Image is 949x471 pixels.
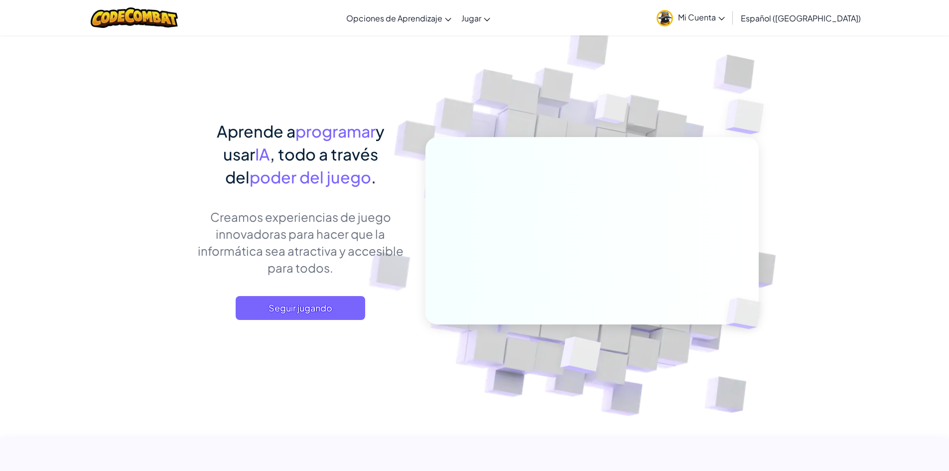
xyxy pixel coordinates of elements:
img: Overlap cubes [705,75,792,159]
span: IA [255,144,270,164]
span: poder del juego [250,167,371,187]
a: Opciones de Aprendizaje [341,4,456,31]
span: Mi Cuenta [678,12,725,22]
span: Opciones de Aprendizaje [346,13,442,23]
p: Creamos experiencias de juego innovadoras para hacer que la informática sea atractiva y accesible... [191,208,410,276]
img: avatar [657,10,673,26]
span: Español ([GEOGRAPHIC_DATA]) [741,13,861,23]
span: programar [295,121,376,141]
span: , todo a través del [225,144,378,187]
a: Mi Cuenta [652,2,730,33]
span: Aprende a [217,121,295,141]
img: Overlap cubes [709,277,784,350]
span: Jugar [461,13,481,23]
a: Seguir jugando [236,296,365,320]
a: Jugar [456,4,495,31]
span: . [371,167,376,187]
img: Overlap cubes [576,74,648,149]
a: Español ([GEOGRAPHIC_DATA]) [736,4,866,31]
img: CodeCombat logo [91,7,178,28]
img: Overlap cubes [536,315,625,398]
